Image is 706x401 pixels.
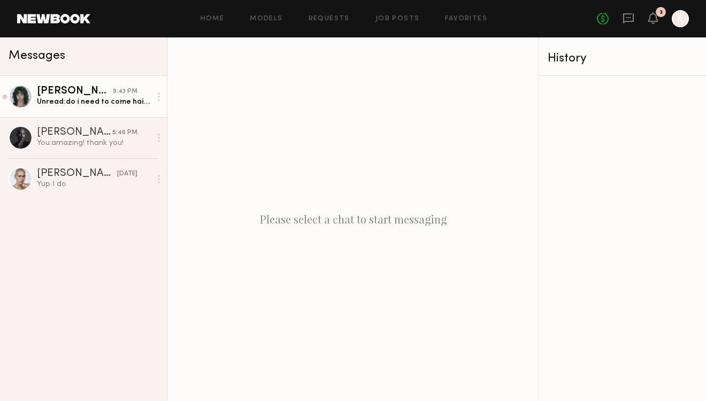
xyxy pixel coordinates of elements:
a: K [672,10,689,27]
div: Yup I do [37,179,151,189]
div: History [548,52,697,65]
span: Messages [9,50,65,62]
a: Models [250,16,282,22]
div: You: amazing! thank you! [37,138,151,148]
div: [PERSON_NAME] [37,86,113,97]
a: Home [201,16,225,22]
div: [PERSON_NAME] [37,168,117,179]
div: 9:43 PM [113,87,137,97]
div: 3 [659,10,663,16]
div: Unread: do i need to come hair and makeup ready as well? [37,97,151,107]
div: [DATE] [117,169,137,179]
a: Requests [309,16,350,22]
a: Favorites [445,16,487,22]
div: Please select a chat to start messaging [167,37,539,401]
div: [PERSON_NAME] [37,127,112,138]
a: Job Posts [375,16,420,22]
div: 5:46 PM [112,128,137,138]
